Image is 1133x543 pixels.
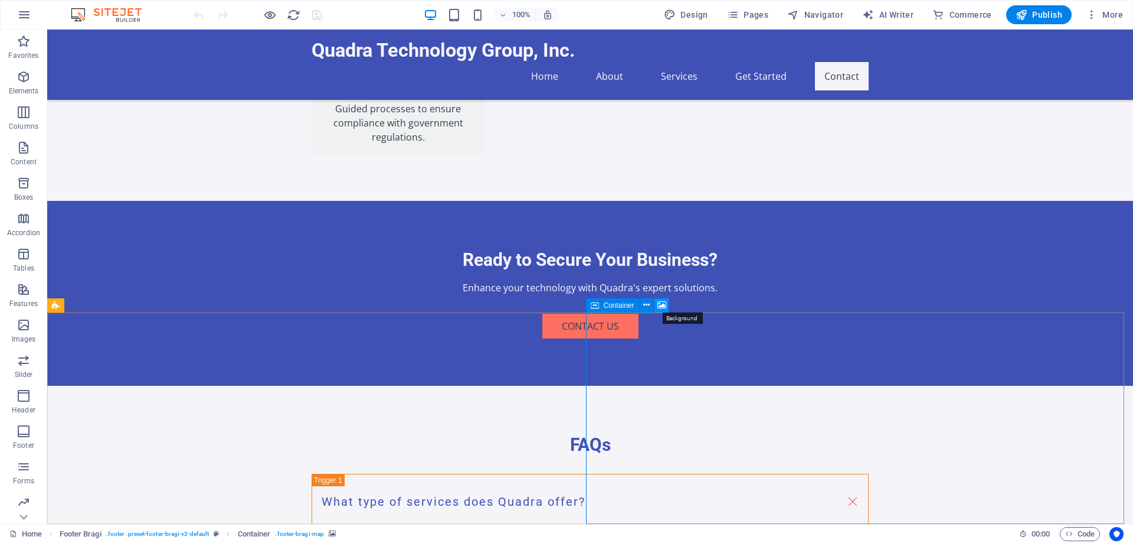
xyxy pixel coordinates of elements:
[1060,527,1100,541] button: Code
[663,313,703,324] mark: Background
[7,228,40,238] p: Accordion
[8,51,38,60] p: Favorites
[1016,9,1062,21] span: Publish
[782,5,848,24] button: Navigator
[13,441,34,450] p: Footer
[494,8,536,22] button: 100%
[106,527,209,541] span: . footer .preset-footer-bragi-v3-default
[664,9,708,21] span: Design
[512,8,531,22] h6: 100%
[214,531,219,537] i: This element is a customizable preset
[13,264,34,273] p: Tables
[1065,527,1095,541] span: Code
[12,405,35,415] p: Header
[329,531,336,537] i: This element contains a background
[659,5,713,24] div: Design (Ctrl+Alt+Y)
[1006,5,1072,24] button: Publish
[928,5,997,24] button: Commerce
[787,9,843,21] span: Navigator
[1032,527,1050,541] span: 00 00
[659,5,713,24] button: Design
[286,8,300,22] button: reload
[14,193,34,202] p: Boxes
[15,370,33,379] p: Slider
[1040,529,1042,538] span: :
[9,299,38,308] p: Features
[9,527,42,541] a: Click to cancel selection. Double-click to open Pages
[932,9,992,21] span: Commerce
[60,527,101,541] span: Click to select. Double-click to edit
[722,5,773,24] button: Pages
[11,157,37,167] p: Content
[727,9,768,21] span: Pages
[287,8,300,22] i: Reload page
[263,8,277,22] button: Click here to leave preview mode and continue editing
[857,5,918,24] button: AI Writer
[9,86,39,96] p: Elements
[1019,527,1050,541] h6: Session time
[542,9,553,20] i: On resize automatically adjust zoom level to fit chosen device.
[604,302,634,309] span: Container
[13,476,34,486] p: Forms
[862,9,913,21] span: AI Writer
[60,527,336,541] nav: breadcrumb
[238,527,271,541] span: Click to select. Double-click to edit
[68,8,156,22] img: Editor Logo
[9,122,38,131] p: Columns
[1086,9,1123,21] span: More
[1081,5,1128,24] button: More
[275,527,324,541] span: . footer-bragi-map
[12,334,36,344] p: Images
[1109,527,1124,541] button: Usercentrics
